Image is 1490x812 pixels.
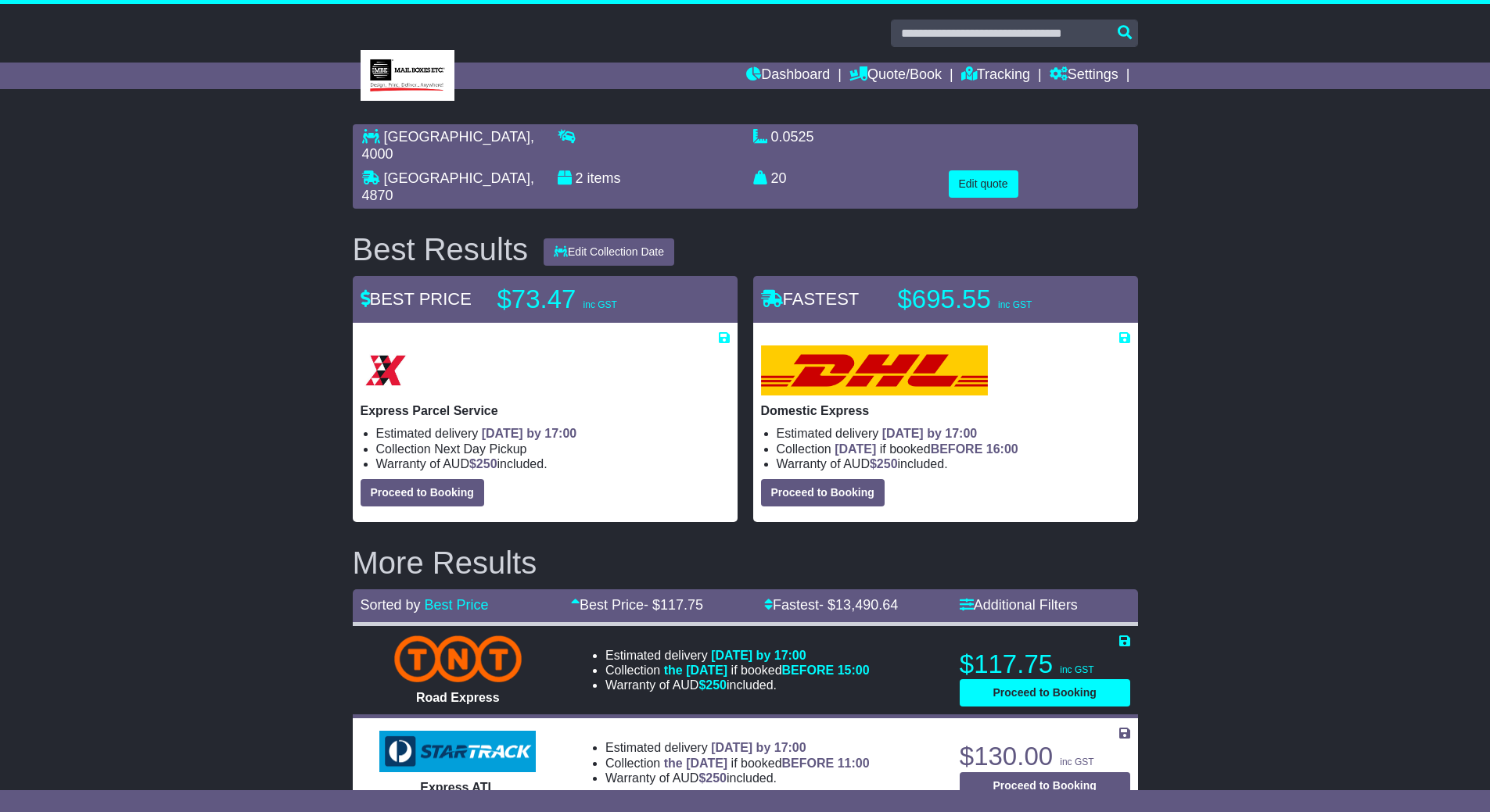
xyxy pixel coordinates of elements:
button: Edit Collection Date [544,238,674,266]
span: 15:00 [838,664,870,677]
span: the [DATE] [664,664,727,677]
a: Quote/Book [849,63,942,89]
li: Estimated delivery [777,426,1130,441]
span: 2 [576,170,583,186]
span: 250 [706,771,727,785]
li: Collection [605,756,870,771]
img: MBE Brisbane CBD [361,50,454,101]
a: Fastest- $13,490.64 [764,597,898,613]
li: Warranty of AUD included. [605,678,870,692]
button: Proceed to Booking [761,479,885,506]
span: BEFORE [782,757,835,770]
a: Best Price [425,597,489,613]
span: [DATE] by 17:00 [711,649,806,662]
span: inc GST [1060,664,1093,675]
a: Settings [1050,63,1118,89]
li: Warranty of AUD included. [605,771,870,785]
li: Collection [605,663,870,678]
span: [DATE] by 17:00 [882,427,978,440]
span: 13,490.64 [835,597,898,613]
img: DHL: Domestic Express [761,345,988,395]
span: [GEOGRAPHIC_DATA] [384,129,530,145]
span: $ [870,457,898,470]
span: 250 [877,457,898,470]
a: Tracking [961,63,1030,89]
p: Express Parcel Service [361,403,730,418]
span: BEFORE [931,442,983,456]
li: Estimated delivery [376,426,730,441]
span: items [587,170,621,186]
img: TNT Domestic: Road Express [394,635,522,682]
li: Collection [777,442,1130,456]
button: Proceed to Booking [960,679,1130,706]
span: inc GST [1060,757,1093,767]
button: Proceed to Booking [960,772,1130,799]
span: $ [698,678,727,692]
li: Warranty of AUD included. [777,456,1130,471]
span: , 4870 [362,170,534,203]
span: 16:00 [986,442,1018,456]
span: inc GST [583,299,617,310]
a: Additional Filters [960,597,1078,613]
h2: More Results [353,546,1138,580]
span: [DATE] [835,442,876,456]
span: [DATE] by 17:00 [711,741,806,754]
span: BEST PRICE [361,289,472,309]
span: [GEOGRAPHIC_DATA] [384,170,530,186]
a: Best Price- $117.75 [571,597,703,613]
span: if booked [664,757,870,770]
span: [DATE] by 17:00 [482,427,577,440]
p: $117.75 [960,649,1130,680]
span: Next Day Pickup [434,442,526,456]
span: 11:00 [838,757,870,770]
span: 250 [476,457,497,470]
span: 250 [706,678,727,692]
img: Border Express: Express Parcel Service [361,345,411,395]
button: Edit quote [949,170,1018,198]
div: Best Results [345,232,537,266]
span: Sorted by [361,597,421,613]
span: the [DATE] [664,757,727,770]
span: FASTEST [761,289,860,309]
li: Estimated delivery [605,740,870,755]
span: - $ [819,597,898,613]
span: BEFORE [782,664,835,677]
li: Estimated delivery [605,648,870,663]
span: inc GST [998,299,1032,310]
a: Dashboard [746,63,830,89]
span: 117.75 [660,597,703,613]
span: if booked [664,664,870,677]
span: if booked [835,442,1018,456]
span: 20 [771,170,787,186]
span: $ [469,457,497,470]
p: Domestic Express [761,403,1130,418]
p: $130.00 [960,741,1130,772]
span: , 4000 [362,129,534,162]
span: Road Express [416,691,500,704]
span: Express ATL [420,781,495,794]
img: StarTrack: Express ATL [379,731,536,773]
li: Warranty of AUD included. [376,456,730,471]
button: Proceed to Booking [361,479,484,506]
li: Collection [376,442,730,456]
span: $ [698,771,727,785]
p: $73.47 [497,284,693,315]
span: 0.0525 [771,129,814,145]
span: - $ [644,597,703,613]
p: $695.55 [898,284,1093,315]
